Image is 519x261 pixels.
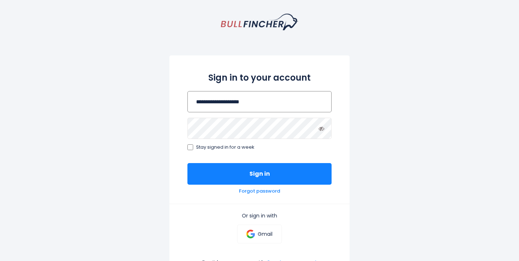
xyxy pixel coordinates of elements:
[239,188,280,194] a: Forgot password
[258,231,272,237] p: Gmail
[187,71,332,84] h2: Sign in to your account
[221,14,298,30] a: homepage
[187,144,193,150] input: Stay signed in for a week
[237,225,281,243] a: Gmail
[187,163,332,185] button: Sign in
[196,144,254,150] span: Stay signed in for a week
[187,212,332,219] p: Or sign in with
